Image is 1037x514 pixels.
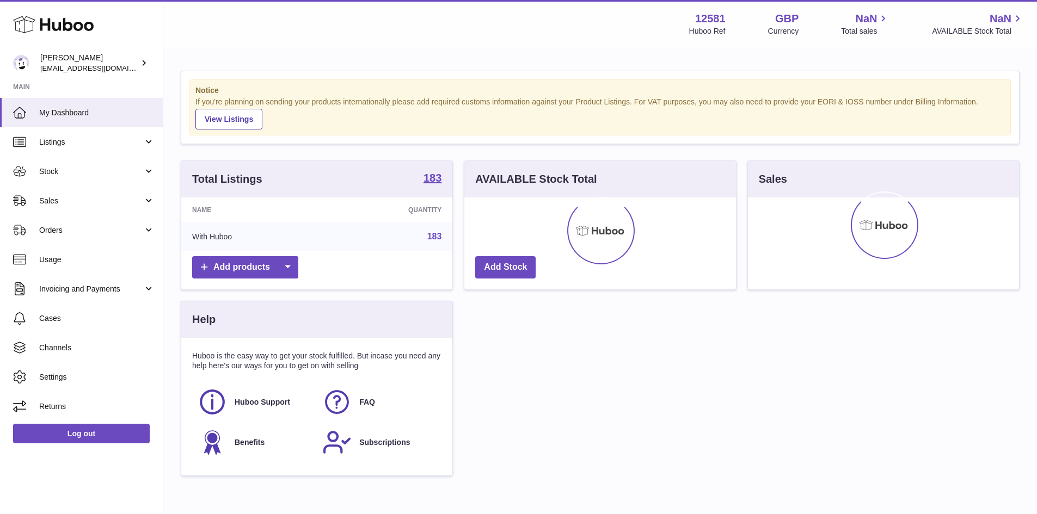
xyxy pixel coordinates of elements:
a: Add Stock [475,256,536,278]
div: If you're planning on sending your products internationally please add required customs informati... [195,97,1005,129]
h3: Help [192,312,216,327]
span: Orders [39,225,143,236]
h3: Sales [759,172,787,187]
p: Huboo is the easy way to get your stock fulfilled. But incase you need any help here's our ways f... [192,351,441,371]
span: FAQ [359,397,375,407]
span: Settings [39,372,155,382]
a: FAQ [322,387,436,417]
div: Currency [768,26,799,36]
span: Cases [39,313,155,324]
div: [PERSON_NAME] [40,53,138,73]
strong: 12581 [695,11,726,26]
a: Add products [192,256,298,278]
span: NaN [855,11,877,26]
div: Huboo Ref [689,26,726,36]
a: 183 [424,172,441,185]
a: NaN AVAILABLE Stock Total [932,11,1024,36]
a: 183 [427,232,442,241]
span: Channels [39,343,155,353]
span: Returns [39,401,155,412]
a: Huboo Support [198,387,311,417]
strong: GBP [775,11,799,26]
span: My Dashboard [39,108,155,118]
strong: Notice [195,85,1005,96]
h3: AVAILABLE Stock Total [475,172,597,187]
th: Name [181,197,324,222]
span: Subscriptions [359,437,410,448]
span: AVAILABLE Stock Total [932,26,1024,36]
td: With Huboo [181,222,324,251]
a: Log out [13,424,150,443]
span: Sales [39,196,143,206]
strong: 183 [424,172,441,183]
span: Total sales [841,26,889,36]
span: Listings [39,137,143,147]
span: NaN [990,11,1011,26]
a: Benefits [198,428,311,457]
span: Usage [39,255,155,265]
a: View Listings [195,109,262,129]
a: NaN Total sales [841,11,889,36]
a: Subscriptions [322,428,436,457]
img: ibrewis@drink-trip.com [13,55,29,71]
h3: Total Listings [192,172,262,187]
span: Invoicing and Payments [39,284,143,294]
th: Quantity [324,197,452,222]
span: Huboo Support [235,397,290,407]
span: [EMAIL_ADDRESS][DOMAIN_NAME] [40,64,160,72]
span: Stock [39,166,143,177]
span: Benefits [235,437,265,448]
